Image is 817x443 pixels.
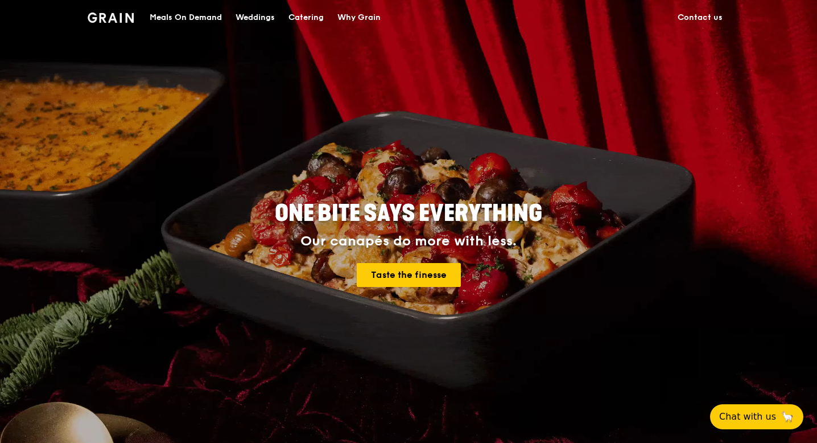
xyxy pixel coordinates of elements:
[150,1,222,35] div: Meals On Demand
[671,1,729,35] a: Contact us
[781,410,794,424] span: 🦙
[275,200,542,227] span: ONE BITE SAYS EVERYTHING
[229,1,282,35] a: Weddings
[331,1,387,35] a: Why Grain
[88,13,134,23] img: Grain
[236,1,275,35] div: Weddings
[710,404,803,429] button: Chat with us🦙
[337,1,381,35] div: Why Grain
[719,410,776,424] span: Chat with us
[357,263,461,287] a: Taste the finesse
[204,233,613,249] div: Our canapés do more with less.
[282,1,331,35] a: Catering
[288,1,324,35] div: Catering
